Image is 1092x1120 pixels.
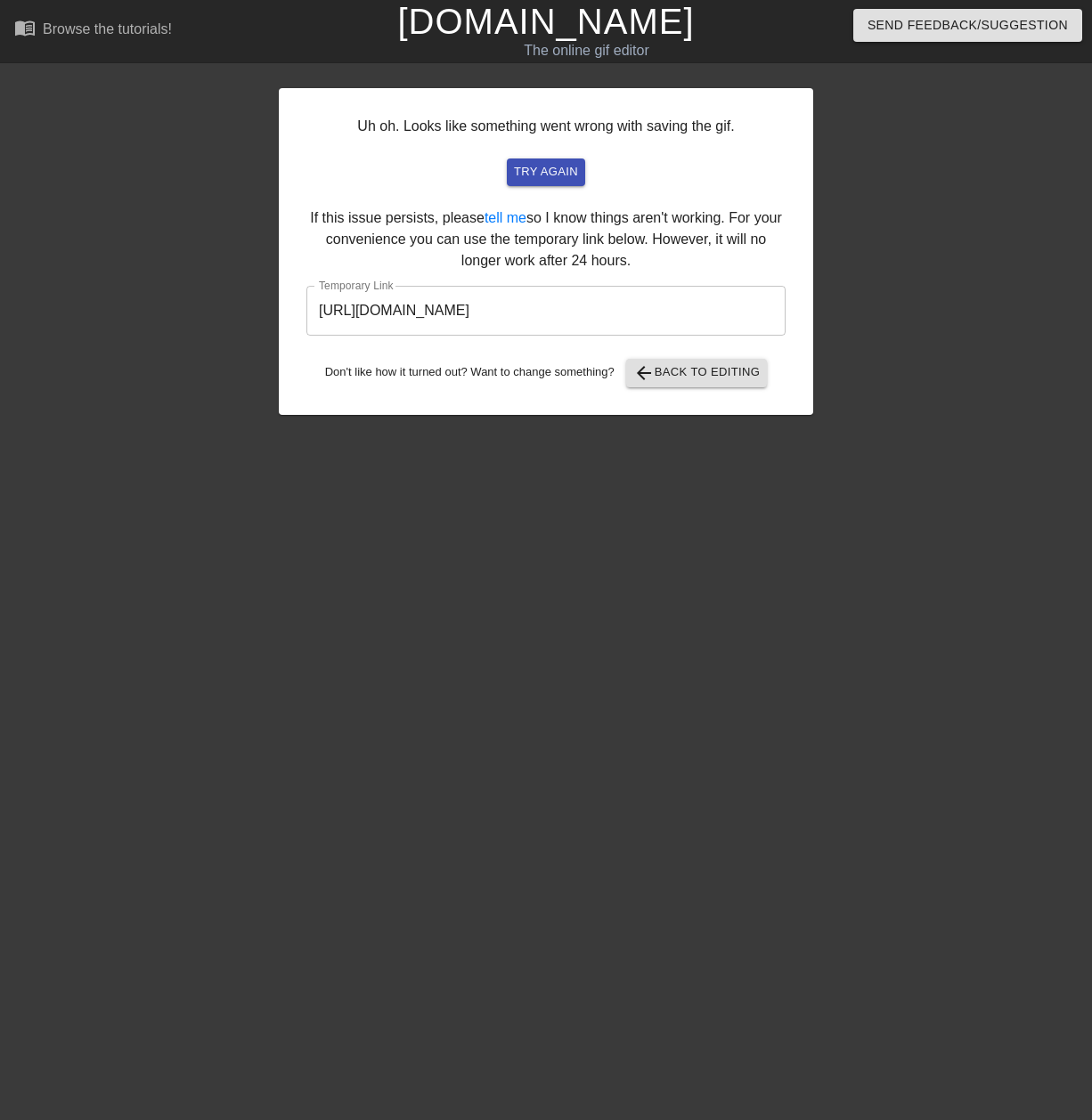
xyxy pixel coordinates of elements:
[43,21,172,37] div: Browse the tutorials!
[14,17,36,38] span: menu_book
[306,359,786,387] div: Don't like how it turned out? Want to change something?
[279,88,813,415] div: Uh oh. Looks like something went wrong with saving the gif. If this issue persists, please so I k...
[485,210,526,225] a: tell me
[626,359,768,387] button: Back to Editing
[633,362,761,384] span: Back to Editing
[373,40,801,61] div: The online gif editor
[514,162,578,183] span: try again
[507,158,585,186] button: try again
[633,362,655,384] span: arrow_back
[306,286,786,336] input: bare
[14,17,172,45] a: Browse the tutorials!
[853,9,1082,42] button: Send Feedback/Suggestion
[397,2,694,41] a: [DOMAIN_NAME]
[868,14,1068,37] span: Send Feedback/Suggestion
